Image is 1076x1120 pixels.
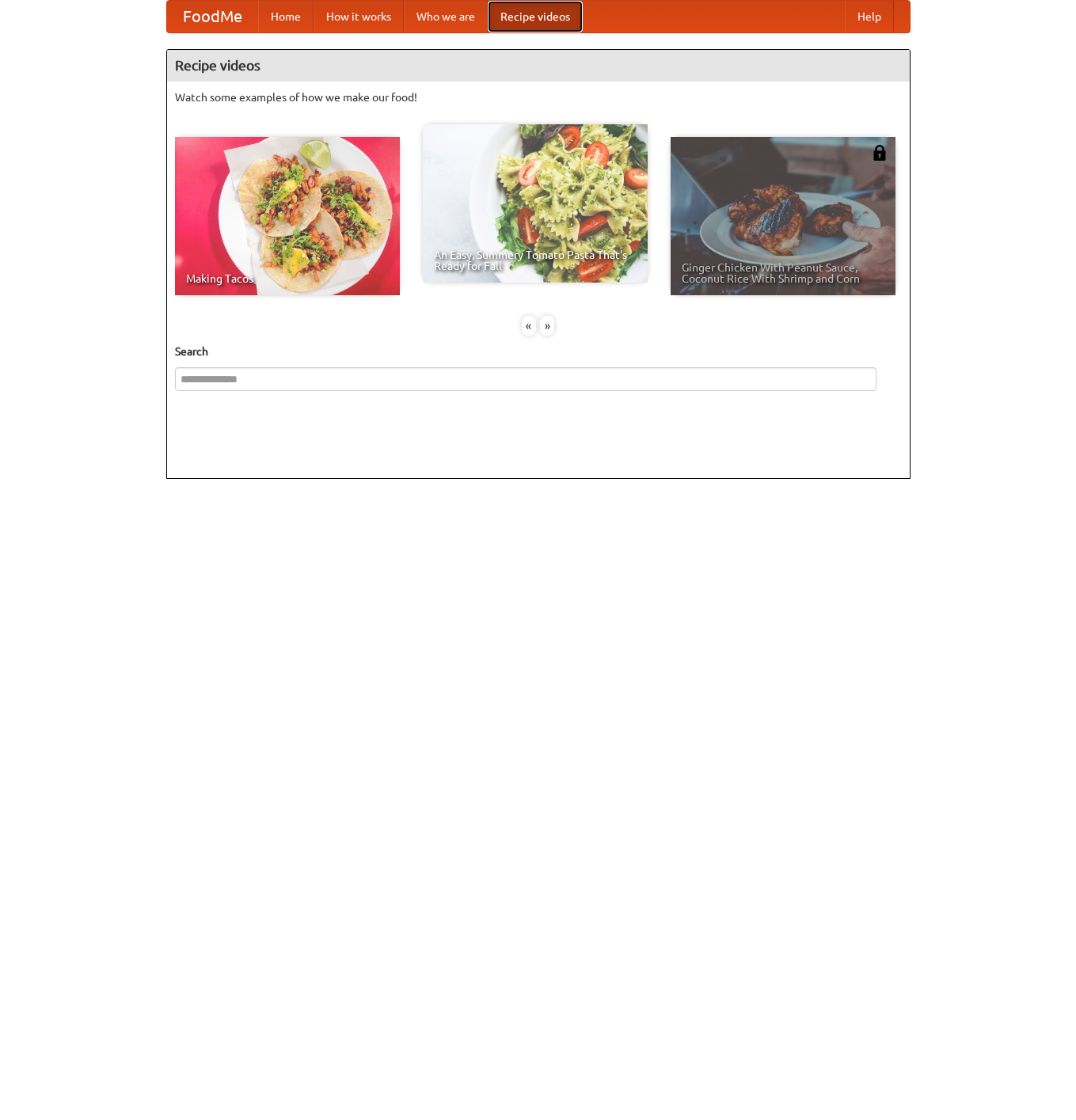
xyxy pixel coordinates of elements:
h4: Recipe videos [167,50,910,82]
span: Making Tacos [186,273,389,284]
a: FoodMe [167,1,258,32]
a: How it works [314,1,404,32]
a: Home [258,1,314,32]
span: An Easy, Summery Tomato Pasta That's Ready for Fall [434,249,637,271]
a: Help [845,1,894,32]
div: « [522,316,536,336]
a: An Easy, Summery Tomato Pasta That's Ready for Fall [423,124,648,283]
div: » [540,316,554,336]
p: Watch some examples of how we make our food! [175,89,902,105]
a: Making Tacos [175,137,400,295]
a: Recipe videos [488,1,583,32]
img: 483408.png [872,145,888,161]
h5: Search [175,344,902,359]
a: Who we are [404,1,488,32]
